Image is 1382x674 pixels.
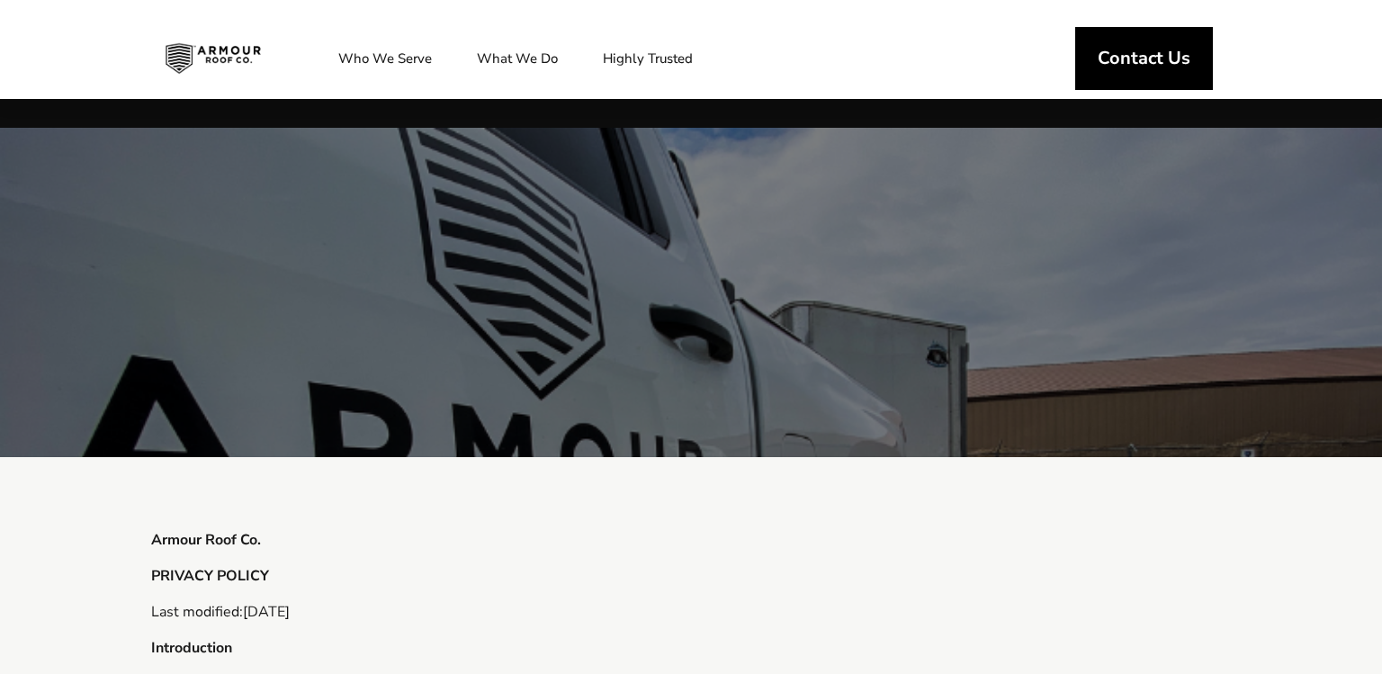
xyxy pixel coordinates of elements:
[151,638,232,658] b: Introduction
[151,566,269,586] b: PRIVACY POLICY
[1075,27,1213,90] a: Contact Us
[320,36,450,81] a: Who We Serve
[151,602,243,622] span: Last modified:
[243,602,290,622] span: [DATE]
[459,36,576,81] a: What We Do
[585,36,711,81] a: Highly Trusted
[1098,49,1190,67] span: Contact Us
[151,530,261,550] b: Armour Roof Co.
[151,36,275,81] img: Industrial and Commercial Roofing Company | Armour Roof Co.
